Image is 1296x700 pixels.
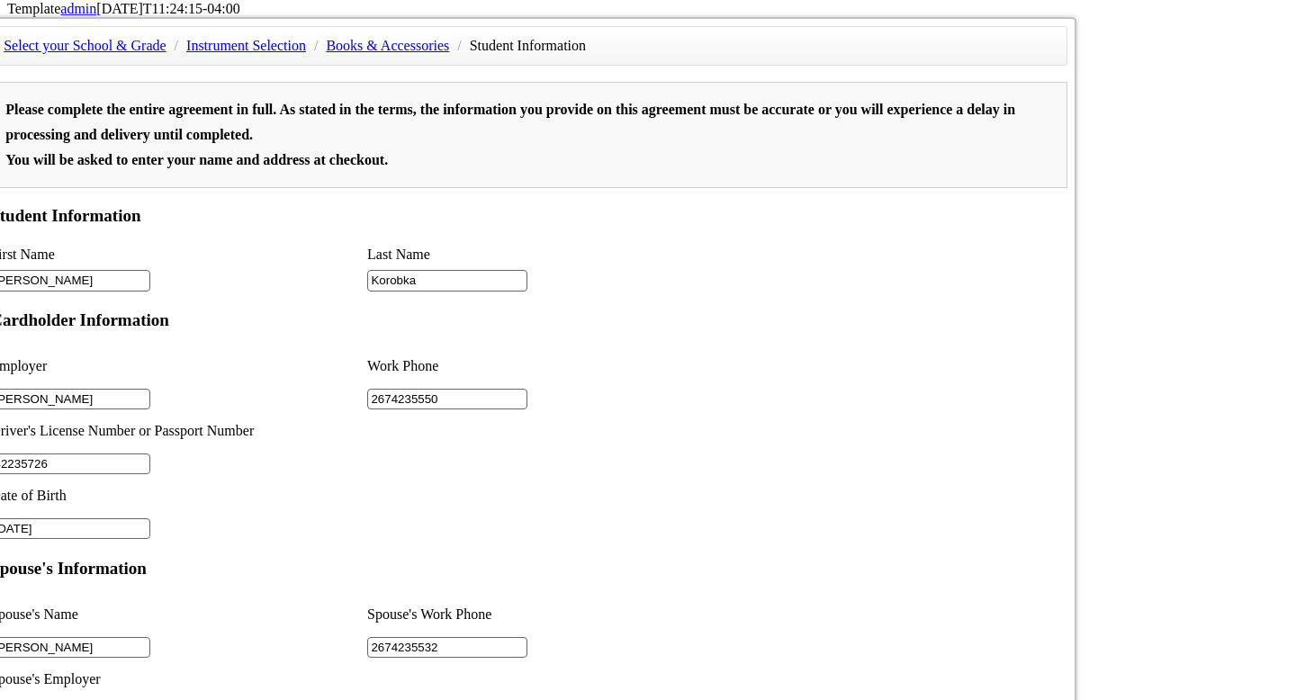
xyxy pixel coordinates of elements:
a: Books & Accessories [326,38,449,53]
li: Student Information [470,33,586,58]
span: / [310,38,322,53]
span: of 2 [198,4,225,24]
a: Instrument Selection [186,38,306,53]
a: admin [60,1,96,16]
span: [DATE]T11:24:15-04:00 [96,1,239,16]
span: / [453,38,465,53]
span: Template [7,1,60,16]
select: Zoom [513,4,641,23]
span: / [170,38,183,53]
a: Select your School & Grade [4,38,166,53]
li: Work Phone [367,346,744,386]
li: Spouse's Work Phone [367,595,744,634]
input: Page [149,4,198,23]
li: Last Name [367,242,744,267]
